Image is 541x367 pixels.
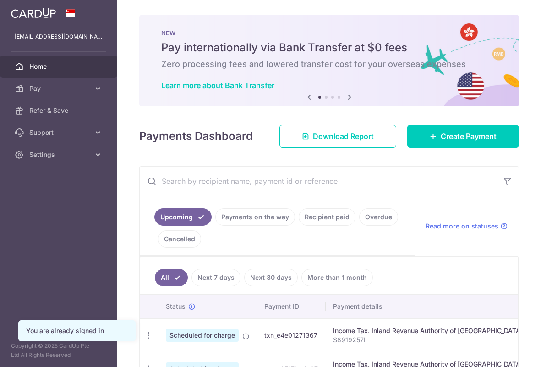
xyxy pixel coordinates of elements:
[161,81,274,90] a: Learn more about Bank Transfer
[15,32,103,41] p: [EMAIL_ADDRESS][DOMAIN_NAME]
[191,269,240,286] a: Next 7 days
[313,131,374,142] span: Download Report
[139,15,519,106] img: Bank transfer banner
[215,208,295,226] a: Payments on the way
[139,128,253,145] h4: Payments Dashboard
[161,40,497,55] h5: Pay internationally via Bank Transfer at $0 fees
[29,128,90,137] span: Support
[155,269,188,286] a: All
[29,150,90,159] span: Settings
[441,131,497,142] span: Create Payment
[161,29,497,37] p: NEW
[29,62,90,71] span: Home
[26,326,128,335] div: You are already signed in
[161,59,497,70] h6: Zero processing fees and lowered transfer cost for your overseas expenses
[333,326,523,335] div: Income Tax. Inland Revenue Authority of [GEOGRAPHIC_DATA]
[244,269,298,286] a: Next 30 days
[257,295,326,318] th: Payment ID
[407,125,519,148] a: Create Payment
[359,208,398,226] a: Overdue
[29,106,90,115] span: Refer & Save
[140,167,497,196] input: Search by recipient name, payment id or reference
[11,7,56,18] img: CardUp
[426,222,498,231] span: Read more on statuses
[29,84,90,93] span: Pay
[279,125,396,148] a: Download Report
[299,208,355,226] a: Recipient paid
[158,230,201,248] a: Cancelled
[333,335,523,345] p: S8919257I
[166,302,186,311] span: Status
[154,208,212,226] a: Upcoming
[426,222,508,231] a: Read more on statuses
[257,318,326,352] td: txn_e4e01271367
[326,295,530,318] th: Payment details
[301,269,373,286] a: More than 1 month
[166,329,239,342] span: Scheduled for charge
